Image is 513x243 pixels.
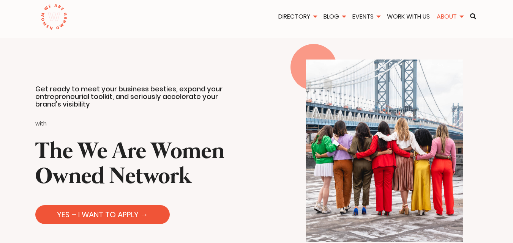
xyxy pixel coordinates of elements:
[306,60,463,242] img: We are Women Owned standing together in Brooklyn
[350,12,383,21] a: Events
[434,12,466,22] li: About
[321,12,348,21] a: Blog
[467,13,479,19] a: Search
[35,205,170,224] a: YES – I WANT TO APPLY →
[35,140,236,190] h1: The We Are Women Owned Network
[350,12,383,22] li: Events
[276,12,319,22] li: Directory
[321,12,348,22] li: Blog
[41,4,68,30] img: logo
[35,119,236,129] p: with
[384,12,432,21] a: Work With Us
[35,85,236,108] p: Get ready to meet your business besties, expand your entrepreneurial toolkit, and seriously accel...
[434,12,466,21] a: About
[276,12,319,21] a: Directory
